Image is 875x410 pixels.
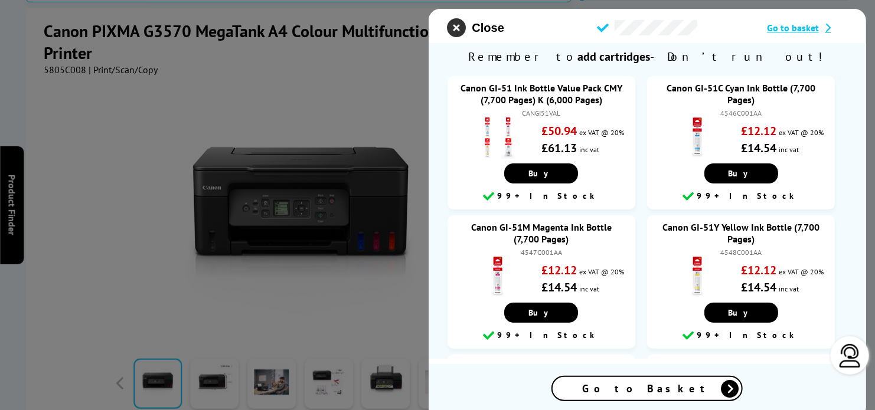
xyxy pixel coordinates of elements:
span: Buy [729,307,754,318]
span: inc vat [779,145,799,154]
span: inc vat [579,145,599,154]
img: Canon GI-51Y Yellow Ink Bottle (7,700 Pages) [677,257,718,298]
span: inc vat [779,284,799,293]
a: Canon GI-51Y Yellow Ink Bottle (7,700 Pages) [663,221,820,245]
div: 99+ In Stock [653,189,829,204]
span: Buy [529,168,554,179]
strong: £12.12 [541,263,577,278]
div: 4547C001AA [459,248,623,257]
strong: £12.12 [742,263,777,278]
a: Go to basket [768,22,847,34]
img: Canon GI-51 Ink Bottle Value Pack CMY (7,700 Pages) K (6,000 Pages) [477,117,518,159]
span: Buy [729,168,754,179]
strong: £61.13 [541,140,577,156]
strong: £50.94 [541,123,577,139]
strong: £12.12 [742,123,777,139]
div: 4548C001AA [659,248,823,257]
div: 99+ In Stock [653,329,829,343]
span: Go to basket [768,22,820,34]
strong: £14.54 [541,280,577,295]
b: add cartridges [578,49,651,64]
strong: £14.54 [742,140,777,156]
span: inc vat [579,284,599,293]
div: 99+ In Stock [453,329,629,343]
span: ex VAT @ 20% [579,128,624,137]
span: ex VAT @ 20% [779,128,824,137]
a: Canon GI-51C Cyan Ink Bottle (7,700 Pages) [667,82,816,106]
div: CANGI51VAL [459,109,623,117]
span: Go to Basket [583,382,713,395]
span: ex VAT @ 20% [579,267,624,276]
span: ex VAT @ 20% [779,267,824,276]
a: Canon GI-51 Ink Bottle Value Pack CMY (7,700 Pages) K (6,000 Pages) [461,82,622,106]
img: Canon GI-51M Magenta Ink Bottle (7,700 Pages) [477,257,518,298]
img: user-headset-light.svg [838,344,862,368]
span: Remember to - Don’t run out! [429,43,866,70]
button: close modal [448,18,504,37]
a: Canon GI-51M Magenta Ink Bottle (7,700 Pages) [471,221,612,245]
a: Go to Basket [552,376,743,401]
strong: £14.54 [742,280,777,295]
span: Buy [529,307,554,318]
img: Canon GI-51C Cyan Ink Bottle (7,700 Pages) [677,117,718,159]
div: 99+ In Stock [453,189,629,204]
div: 4546C001AA [659,109,823,117]
span: Close [472,21,504,35]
